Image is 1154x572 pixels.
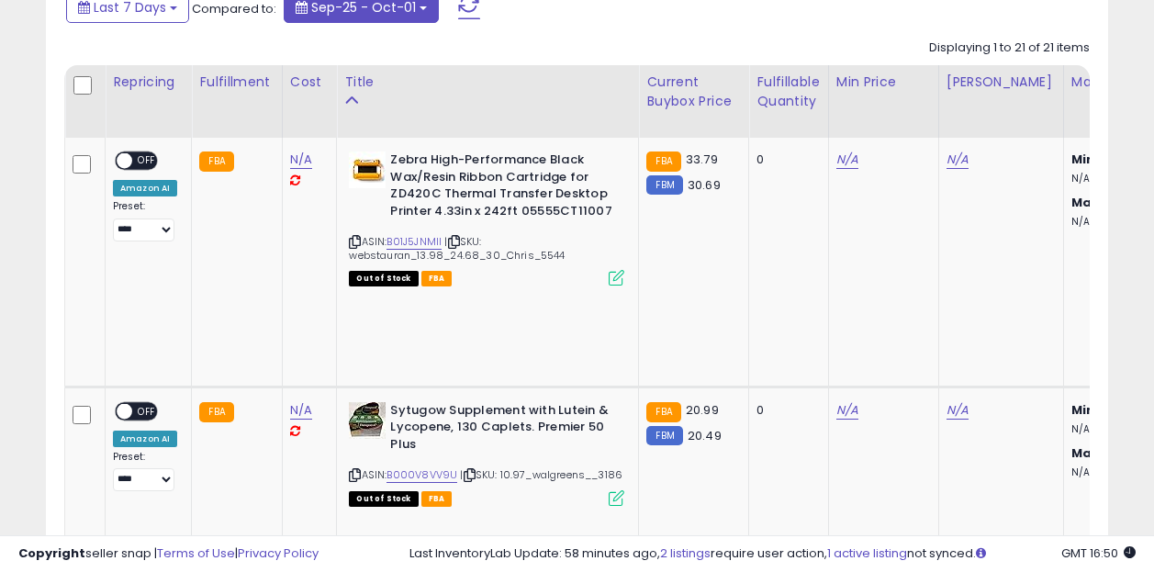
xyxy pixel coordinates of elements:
[756,151,813,168] div: 0
[686,151,718,168] span: 33.79
[238,544,319,562] a: Privacy Policy
[199,151,233,172] small: FBA
[646,73,741,111] div: Current Buybox Price
[387,467,457,483] a: B000V8VV9U
[18,545,319,563] div: seller snap | |
[947,401,969,420] a: N/A
[157,544,235,562] a: Terms of Use
[756,73,820,111] div: Fulfillable Quantity
[199,402,233,422] small: FBA
[836,73,931,92] div: Min Price
[1061,544,1136,562] span: 2025-10-9 16:50 GMT
[113,180,177,196] div: Amazon AI
[349,271,418,286] span: All listings that are currently out of stock and unavailable for purchase on Amazon
[349,402,624,504] div: ASIN:
[646,402,680,422] small: FBA
[290,73,330,92] div: Cost
[349,491,418,507] span: All listings that are currently out of stock and unavailable for purchase on Amazon
[756,402,813,419] div: 0
[349,234,565,262] span: | SKU: webstauran_13.98_24.68_30_Chris_5544
[421,271,453,286] span: FBA
[387,234,442,250] a: B01J5JNMII
[390,151,613,224] b: Zebra High-Performance Black Wax/Resin Ribbon Cartridge for ZD420C Thermal Transfer Desktop Print...
[344,73,631,92] div: Title
[460,467,622,482] span: | SKU: 10.97_walgreens__3186
[688,427,722,444] span: 20.49
[132,403,162,419] span: OFF
[1071,194,1104,211] b: Max:
[688,176,721,194] span: 30.69
[421,491,453,507] span: FBA
[929,39,1090,57] div: Displaying 1 to 21 of 21 items
[827,544,907,562] a: 1 active listing
[1071,151,1099,168] b: Min:
[1071,444,1104,462] b: Max:
[113,451,177,492] div: Preset:
[390,402,613,458] b: Sytugow Supplement with Lutein & Lycopene, 130 Caplets. Premier 50 Plus
[686,401,719,419] span: 20.99
[349,151,624,284] div: ASIN:
[290,151,312,169] a: N/A
[113,200,177,241] div: Preset:
[199,73,274,92] div: Fulfillment
[646,151,680,172] small: FBA
[113,431,177,447] div: Amazon AI
[18,544,85,562] strong: Copyright
[646,175,682,195] small: FBM
[409,545,1136,563] div: Last InventoryLab Update: 58 minutes ago, require user action, not synced.
[947,73,1056,92] div: [PERSON_NAME]
[349,402,386,439] img: 51Q8NmkHvoL._SL40_.jpg
[646,426,682,445] small: FBM
[836,151,858,169] a: N/A
[132,153,162,169] span: OFF
[349,151,386,188] img: 41hS855loYL._SL40_.jpg
[836,401,858,420] a: N/A
[660,544,711,562] a: 2 listings
[290,401,312,420] a: N/A
[113,73,184,92] div: Repricing
[947,151,969,169] a: N/A
[1071,401,1099,419] b: Min:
